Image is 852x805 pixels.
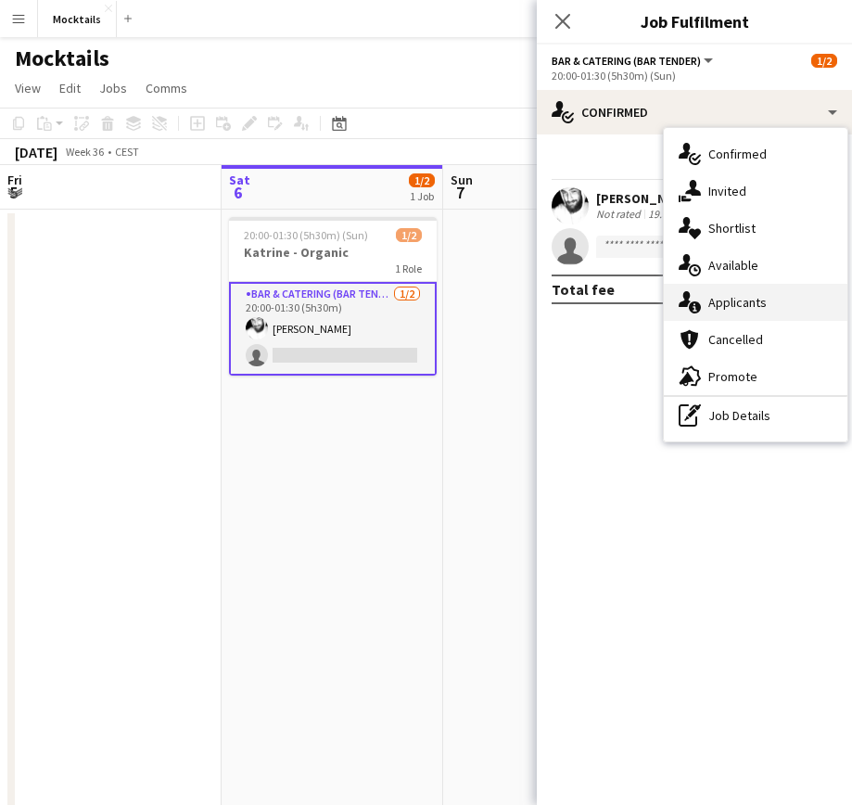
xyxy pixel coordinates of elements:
[708,294,767,311] span: Applicants
[448,182,473,203] span: 7
[552,54,701,68] span: Bar & Catering (Bar Tender)
[15,143,57,161] div: [DATE]
[5,182,22,203] span: 5
[229,217,437,376] app-job-card: 20:00-01:30 (5h30m) (Sun)1/2Katrine - Organic1 RoleBar & Catering (Bar Tender)1/220:00-01:30 (5h3...
[537,9,852,33] h3: Job Fulfilment
[38,1,117,37] button: Mocktails
[552,69,837,83] div: 20:00-01:30 (5h30m) (Sun)
[61,145,108,159] span: Week 36
[99,80,127,96] span: Jobs
[229,172,250,188] span: Sat
[708,331,763,348] span: Cancelled
[15,80,41,96] span: View
[52,76,88,100] a: Edit
[552,280,615,299] div: Total fee
[708,183,746,199] span: Invited
[537,90,852,134] div: Confirmed
[596,190,718,207] div: [PERSON_NAME]
[7,76,48,100] a: View
[92,76,134,100] a: Jobs
[59,80,81,96] span: Edit
[708,220,756,236] span: Shortlist
[811,54,837,68] span: 1/2
[395,262,422,275] span: 1 Role
[708,146,767,162] span: Confirmed
[708,257,758,274] span: Available
[7,172,22,188] span: Fri
[138,76,195,100] a: Comms
[226,182,250,203] span: 6
[410,189,434,203] div: 1 Job
[451,172,473,188] span: Sun
[115,145,139,159] div: CEST
[664,397,847,434] div: Job Details
[229,282,437,376] app-card-role: Bar & Catering (Bar Tender)1/220:00-01:30 (5h30m)[PERSON_NAME]
[229,244,437,261] h3: Katrine - Organic
[146,80,187,96] span: Comms
[708,368,757,385] span: Promote
[596,207,644,222] div: Not rated
[552,54,716,68] button: Bar & Catering (Bar Tender)
[15,45,109,72] h1: Mocktails
[409,173,435,187] span: 1/2
[244,228,368,242] span: 20:00-01:30 (5h30m) (Sun)
[396,228,422,242] span: 1/2
[644,207,686,222] div: 19.8km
